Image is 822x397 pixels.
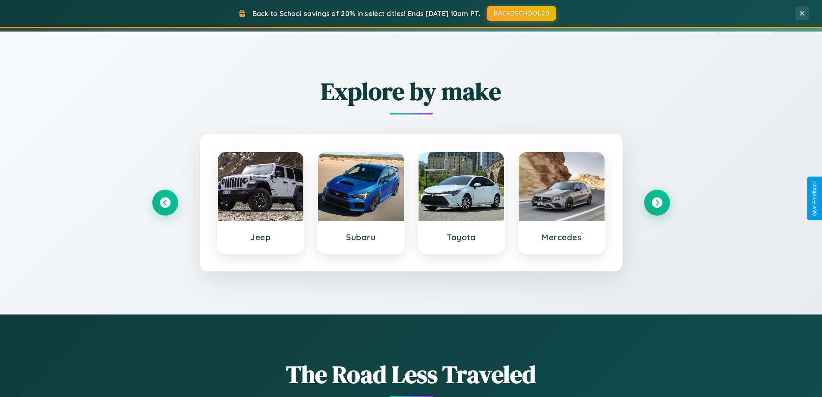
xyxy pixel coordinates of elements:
h2: Explore by make [152,75,670,108]
h3: Jeep [227,232,295,242]
span: Back to School savings of 20% in select cities! Ends [DATE] 10am PT. [252,9,480,18]
h3: Mercedes [527,232,596,242]
h3: Subaru [327,232,395,242]
div: Give Feedback [812,181,818,216]
h1: The Road Less Traveled [152,358,670,391]
h3: Toyota [427,232,496,242]
button: BACK2SCHOOL20 [487,6,556,21]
